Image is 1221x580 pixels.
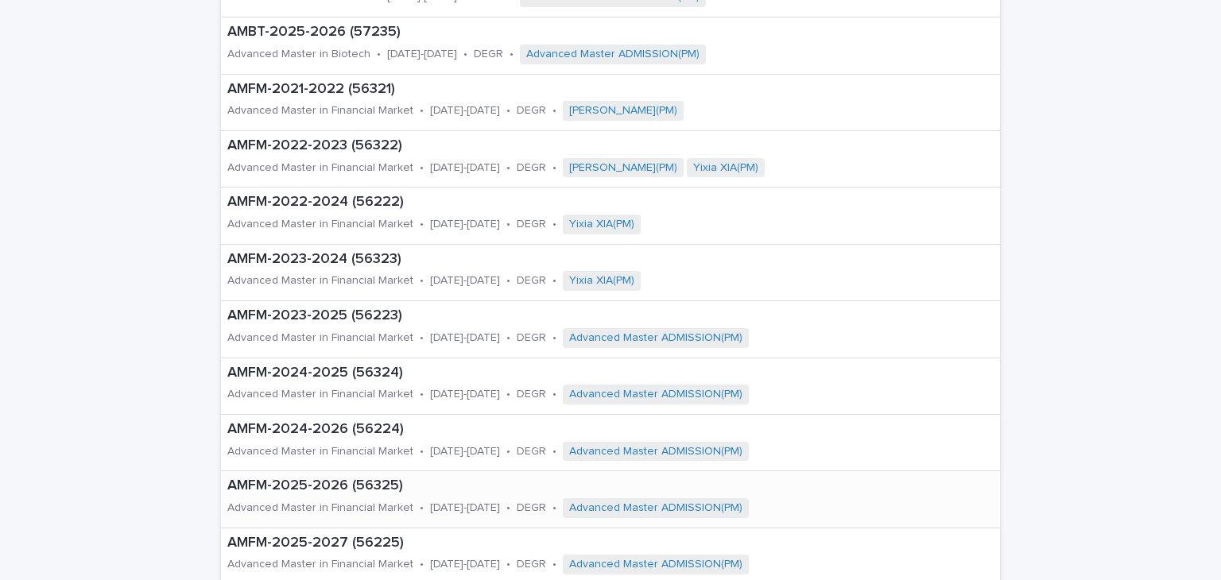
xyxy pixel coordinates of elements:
a: Yixia XIA(PM) [569,274,634,288]
p: [DATE]-[DATE] [430,161,500,175]
p: [DATE]-[DATE] [430,331,500,345]
a: AMFM-2023-2024 (56323)Advanced Master in Financial Market•[DATE]-[DATE]•DEGR•Yixia XIA(PM) [221,245,1000,301]
p: DEGR [517,388,546,401]
p: • [420,218,424,231]
p: AMFM-2024-2026 (56224) [227,421,928,439]
p: • [506,218,510,231]
p: Advanced Master in Biotech [227,48,370,61]
a: Advanced Master ADMISSION(PM) [569,558,742,571]
a: AMFM-2022-2024 (56222)Advanced Master in Financial Market•[DATE]-[DATE]•DEGR•Yixia XIA(PM) [221,188,1000,244]
p: • [506,558,510,571]
a: Advanced Master ADMISSION(PM) [526,48,700,61]
p: AMFM-2023-2025 (56223) [227,307,927,325]
p: AMBT-2025-2026 (57235) [227,24,882,41]
a: AMFM-2024-2026 (56224)Advanced Master in Financial Market•[DATE]-[DATE]•DEGR•Advanced Master ADMI... [221,415,1000,471]
a: Yixia XIA(PM) [693,161,758,175]
p: [DATE]-[DATE] [430,558,500,571]
p: • [552,274,556,288]
p: • [552,104,556,118]
a: AMFM-2023-2025 (56223)Advanced Master in Financial Market•[DATE]-[DATE]•DEGR•Advanced Master ADMI... [221,301,1000,358]
p: DEGR [517,161,546,175]
p: [DATE]-[DATE] [430,445,500,458]
p: • [552,501,556,515]
p: • [506,388,510,401]
a: Advanced Master ADMISSION(PM) [569,501,742,515]
p: • [377,48,381,61]
p: • [420,104,424,118]
p: DEGR [517,331,546,345]
p: [DATE]-[DATE] [430,218,500,231]
p: Advanced Master in Financial Market [227,104,413,118]
p: • [420,161,424,175]
p: • [420,558,424,571]
p: AMFM-2025-2026 (56325) [227,478,928,495]
p: • [552,388,556,401]
p: • [420,501,424,515]
a: AMFM-2022-2023 (56322)Advanced Master in Financial Market•[DATE]-[DATE]•DEGR•[PERSON_NAME](PM) Yi... [221,131,1000,188]
p: DEGR [517,104,546,118]
p: Advanced Master in Financial Market [227,388,413,401]
p: Advanced Master in Financial Market [227,445,413,458]
a: Advanced Master ADMISSION(PM) [569,445,742,458]
p: AMFM-2022-2024 (56222) [227,194,820,211]
p: AMFM-2024-2025 (56324) [227,365,928,382]
p: • [552,558,556,571]
p: • [420,388,424,401]
p: Advanced Master in Financial Market [227,501,413,515]
p: • [552,218,556,231]
p: • [506,445,510,458]
a: AMFM-2021-2022 (56321)Advanced Master in Financial Market•[DATE]-[DATE]•DEGR•[PERSON_NAME](PM) [221,75,1000,131]
p: DEGR [517,558,546,571]
p: DEGR [517,445,546,458]
a: [PERSON_NAME](PM) [569,104,677,118]
a: Yixia XIA(PM) [569,218,634,231]
p: AMFM-2022-2023 (56322) [227,137,943,155]
p: • [510,48,514,61]
p: AMFM-2025-2027 (56225) [227,535,928,552]
a: Advanced Master ADMISSION(PM) [569,388,742,401]
p: • [552,445,556,458]
p: • [506,501,510,515]
p: Advanced Master in Financial Market [227,161,413,175]
p: • [506,331,510,345]
p: • [420,274,424,288]
p: DEGR [517,274,546,288]
p: • [506,104,510,118]
a: AMFM-2025-2026 (56325)Advanced Master in Financial Market•[DATE]-[DATE]•DEGR•Advanced Master ADMI... [221,471,1000,528]
a: Advanced Master ADMISSION(PM) [569,331,742,345]
p: • [463,48,467,61]
p: AMFM-2021-2022 (56321) [227,81,855,99]
p: Advanced Master in Financial Market [227,274,413,288]
p: • [506,274,510,288]
p: • [552,161,556,175]
p: • [552,331,556,345]
p: Advanced Master in Financial Market [227,558,413,571]
p: DEGR [517,501,546,515]
p: Advanced Master in Financial Market [227,218,413,231]
p: [DATE]-[DATE] [430,274,500,288]
a: AMFM-2024-2025 (56324)Advanced Master in Financial Market•[DATE]-[DATE]•DEGR•Advanced Master ADMI... [221,358,1000,415]
p: [DATE]-[DATE] [387,48,457,61]
p: • [420,331,424,345]
p: [DATE]-[DATE] [430,104,500,118]
p: DEGR [474,48,503,61]
p: [DATE]-[DATE] [430,501,500,515]
p: [DATE]-[DATE] [430,388,500,401]
a: AMBT-2025-2026 (57235)Advanced Master in Biotech•[DATE]-[DATE]•DEGR•Advanced Master ADMISSION(PM) [221,17,1000,74]
p: AMFM-2023-2024 (56323) [227,251,818,269]
p: Advanced Master in Financial Market [227,331,413,345]
p: • [420,445,424,458]
a: [PERSON_NAME](PM) [569,161,677,175]
p: DEGR [517,218,546,231]
p: • [506,161,510,175]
